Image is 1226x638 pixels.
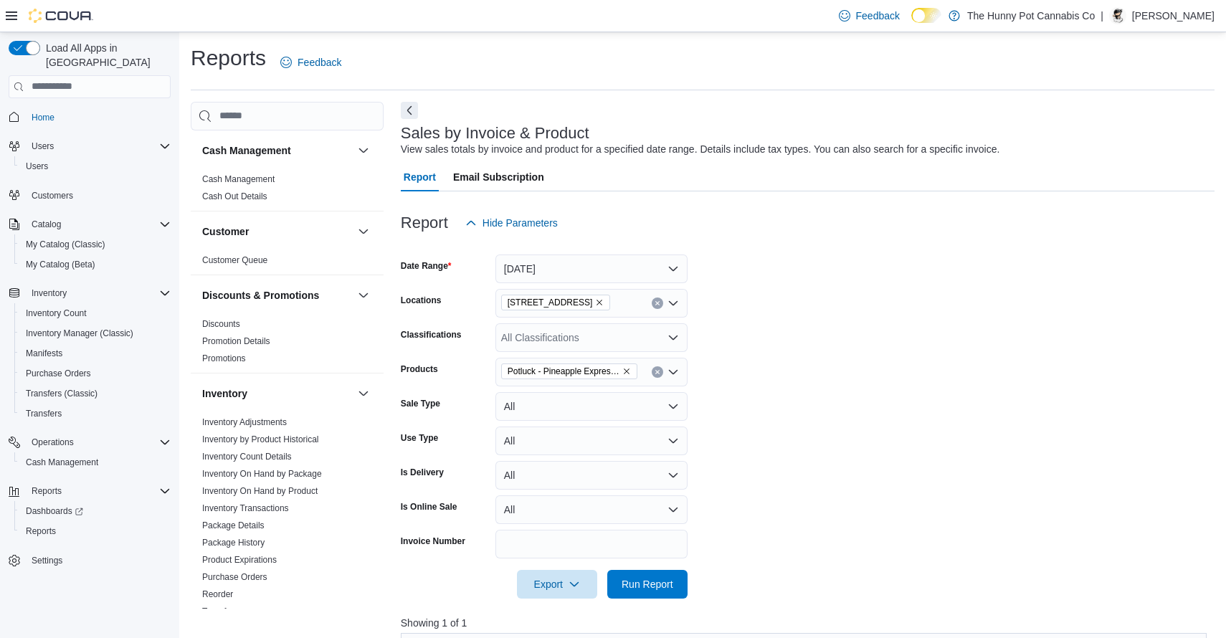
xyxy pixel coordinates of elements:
button: Run Report [607,570,688,599]
span: Inventory On Hand by Product [202,485,318,497]
button: Discounts & Promotions [355,287,372,304]
span: Reports [26,525,56,537]
span: Transfers [20,405,171,422]
img: Cova [29,9,93,23]
span: My Catalog (Beta) [20,256,171,273]
button: Operations [3,432,176,452]
a: Package Details [202,520,265,530]
button: Inventory Manager (Classic) [14,323,176,343]
button: Users [14,156,176,176]
span: Purchase Orders [202,571,267,583]
a: Promotion Details [202,336,270,346]
a: Product Expirations [202,555,277,565]
span: Users [32,141,54,152]
h3: Inventory [202,386,247,401]
span: Users [20,158,171,175]
h3: Sales by Invoice & Product [401,125,589,142]
a: Reports [20,523,62,540]
a: Customers [26,187,79,204]
span: Dashboards [26,505,83,517]
span: Potluck - Pineapple Express Pre-Roll - 1x0.5g [501,363,637,379]
button: All [495,461,688,490]
button: Cash Management [355,142,372,159]
span: My Catalog (Classic) [26,239,105,250]
a: Cash Out Details [202,191,267,201]
span: Customers [26,186,171,204]
h3: Cash Management [202,143,291,158]
button: Hide Parameters [460,209,564,237]
p: | [1101,7,1103,24]
span: Inventory Manager (Classic) [26,328,133,339]
div: Customer [191,252,384,275]
button: All [495,495,688,524]
div: Discounts & Promotions [191,315,384,373]
a: My Catalog (Classic) [20,236,111,253]
span: Reports [26,482,171,500]
button: Inventory [26,285,72,302]
button: Purchase Orders [14,363,176,384]
label: Is Online Sale [401,501,457,513]
span: Catalog [26,216,171,233]
span: Cash Out Details [202,191,267,202]
label: Sale Type [401,398,440,409]
button: All [495,427,688,455]
div: Inventory [191,414,384,626]
span: Email Subscription [453,163,544,191]
a: Inventory Manager (Classic) [20,325,139,342]
a: Inventory On Hand by Product [202,486,318,496]
button: All [495,392,688,421]
label: Products [401,363,438,375]
button: Catalog [26,216,67,233]
label: Is Delivery [401,467,444,478]
span: Transfers [26,408,62,419]
h3: Report [401,214,448,232]
button: Transfers [14,404,176,424]
button: Customer [355,223,372,240]
a: Inventory On Hand by Package [202,469,322,479]
a: Manifests [20,345,68,362]
span: Transfers (Classic) [20,385,171,402]
button: Cash Management [202,143,352,158]
button: Reports [3,481,176,501]
span: Operations [26,434,171,451]
span: Manifests [20,345,171,362]
span: Transfers [202,606,238,617]
button: Cash Management [14,452,176,472]
span: Feedback [298,55,341,70]
a: Feedback [833,1,906,30]
button: Inventory [202,386,352,401]
button: Manifests [14,343,176,363]
button: Open list of options [667,332,679,343]
label: Date Range [401,260,452,272]
span: Inventory by Product Historical [202,434,319,445]
span: Inventory [32,287,67,299]
span: Reports [20,523,171,540]
span: Inventory On Hand by Package [202,468,322,480]
a: My Catalog (Beta) [20,256,101,273]
span: Users [26,138,171,155]
span: Inventory Transactions [202,503,289,514]
span: Inventory Count [26,308,87,319]
button: Inventory Count [14,303,176,323]
a: Reorder [202,589,233,599]
a: Promotions [202,353,246,363]
div: View sales totals by invoice and product for a specified date range. Details include tax types. Y... [401,142,1000,157]
button: Remove Potluck - Pineapple Express Pre-Roll - 1x0.5g from selection in this group [622,367,631,376]
button: Home [3,107,176,128]
span: Reorder [202,589,233,600]
a: Transfers (Classic) [20,385,103,402]
span: Load All Apps in [GEOGRAPHIC_DATA] [40,41,171,70]
a: Customer Queue [202,255,267,265]
button: Customer [202,224,352,239]
h3: Customer [202,224,249,239]
span: Inventory Manager (Classic) [20,325,171,342]
h1: Reports [191,44,266,72]
a: Discounts [202,319,240,329]
button: Open list of options [667,297,679,309]
a: Inventory Count Details [202,452,292,462]
button: Clear input [652,297,663,309]
button: Reports [26,482,67,500]
a: Purchase Orders [202,572,267,582]
a: Transfers [202,606,238,616]
a: Inventory Transactions [202,503,289,513]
